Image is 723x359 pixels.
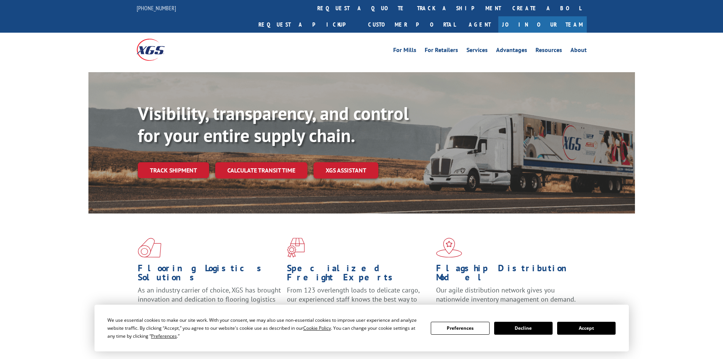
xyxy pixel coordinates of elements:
button: Accept [557,322,616,335]
a: Resources [536,47,562,55]
a: Advantages [496,47,527,55]
a: Customer Portal [362,16,461,33]
a: Track shipment [138,162,209,178]
a: XGS ASSISTANT [313,162,378,179]
img: xgs-icon-total-supply-chain-intelligence-red [138,238,161,258]
a: For Retailers [425,47,458,55]
img: xgs-icon-flagship-distribution-model-red [436,238,462,258]
a: Calculate transit time [215,162,307,179]
a: [PHONE_NUMBER] [137,4,176,12]
h1: Flagship Distribution Model [436,264,580,286]
span: Preferences [151,333,177,339]
button: Decline [494,322,553,335]
button: Preferences [431,322,489,335]
a: About [570,47,587,55]
b: Visibility, transparency, and control for your entire supply chain. [138,101,409,147]
h1: Flooring Logistics Solutions [138,264,281,286]
h1: Specialized Freight Experts [287,264,430,286]
span: Our agile distribution network gives you nationwide inventory management on demand. [436,286,576,304]
a: Agent [461,16,498,33]
a: Request a pickup [253,16,362,33]
p: From 123 overlength loads to delicate cargo, our experienced staff knows the best way to move you... [287,286,430,319]
a: Join Our Team [498,16,587,33]
a: Services [466,47,488,55]
a: For Mills [393,47,416,55]
span: Cookie Policy [303,325,331,331]
div: We use essential cookies to make our site work. With your consent, we may also use non-essential ... [107,316,422,340]
img: xgs-icon-focused-on-flooring-red [287,238,305,258]
div: Cookie Consent Prompt [95,305,629,351]
span: As an industry carrier of choice, XGS has brought innovation and dedication to flooring logistics... [138,286,281,313]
